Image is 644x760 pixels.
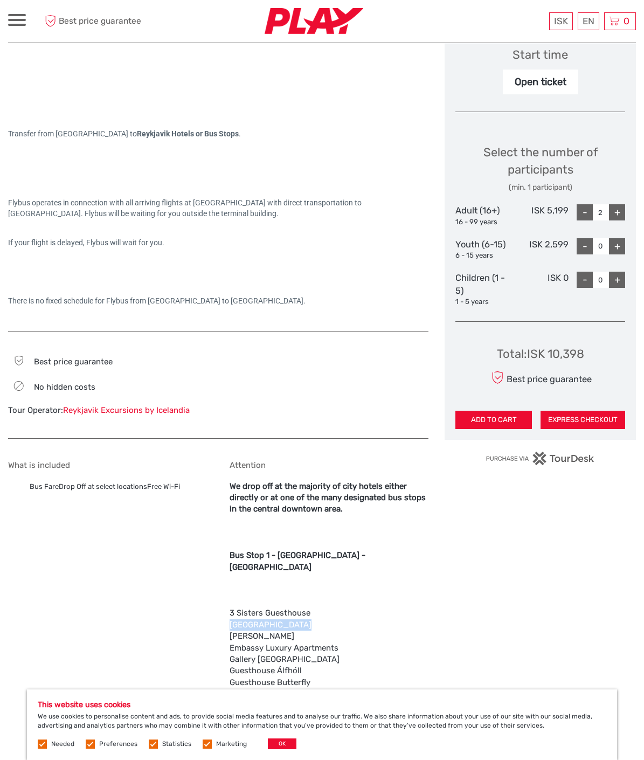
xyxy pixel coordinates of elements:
[512,204,569,227] div: ISK 5,199
[497,346,584,362] div: Total : ISK 10,398
[137,129,239,138] strong: Reykjavik Hotels or Bus Stops
[230,550,365,571] b: Bus Stop 1 - [GEOGRAPHIC_DATA] - [GEOGRAPHIC_DATA]
[455,144,625,193] div: Select the number of participants
[265,8,363,34] img: Fly Play
[455,411,532,429] button: ADD TO CART
[27,689,617,760] div: We use cookies to personalise content and ads, to provide social media features and to analyse ou...
[63,405,190,415] a: Reykjavik Excursions by Icelandia
[15,19,122,27] p: We're away right now. Please check back later!
[42,12,165,30] span: Best price guarantee
[34,357,113,367] span: Best price guarantee
[554,16,568,26] span: ISK
[8,460,207,470] h5: What is included
[99,740,137,749] label: Preferences
[455,217,512,227] div: 16 - 99 years
[239,129,241,138] span: .
[455,251,512,261] div: 6 - 15 years
[230,481,426,514] b: We drop off at the majority of city hotels either directly or at one of the many designated bus s...
[577,204,593,220] div: -
[34,382,95,392] span: No hidden costs
[578,12,599,30] div: EN
[489,368,592,387] div: Best price guarantee
[503,70,578,94] div: Open ticket
[512,238,569,261] div: ISK 2,599
[609,204,625,220] div: +
[230,460,428,470] h5: Attention
[51,740,74,749] label: Needed
[609,272,625,288] div: +
[455,204,512,227] div: Adult (16+)
[513,46,568,63] div: Start time
[609,238,625,254] div: +
[512,272,569,307] div: ISK 0
[8,296,306,305] span: There is no fixed schedule for Flybus from [GEOGRAPHIC_DATA] to [GEOGRAPHIC_DATA].
[8,238,164,247] span: If your flight is delayed, Flybus will wait for you.
[8,481,207,493] ul: Bus FareDrop Off at select locationsFree Wi-Fi
[38,700,606,709] h5: This website uses cookies
[455,272,512,307] div: Children (1 - 5)
[486,452,595,465] img: PurchaseViaTourDesk.png
[124,17,137,30] button: Open LiveChat chat widget
[8,129,239,138] span: Transfer from [GEOGRAPHIC_DATA] to
[8,198,363,218] span: Flybus operates in connection with all arriving flights at [GEOGRAPHIC_DATA] with direct transpor...
[8,405,207,416] div: Tour Operator:
[216,740,247,749] label: Marketing
[541,411,625,429] button: EXPRESS CHECKOUT
[455,297,512,307] div: 1 - 5 years
[622,16,631,26] span: 0
[455,238,512,261] div: Youth (6-15)
[577,238,593,254] div: -
[162,740,191,749] label: Statistics
[268,738,296,749] button: OK
[577,272,593,288] div: -
[455,182,625,193] div: (min. 1 participant)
